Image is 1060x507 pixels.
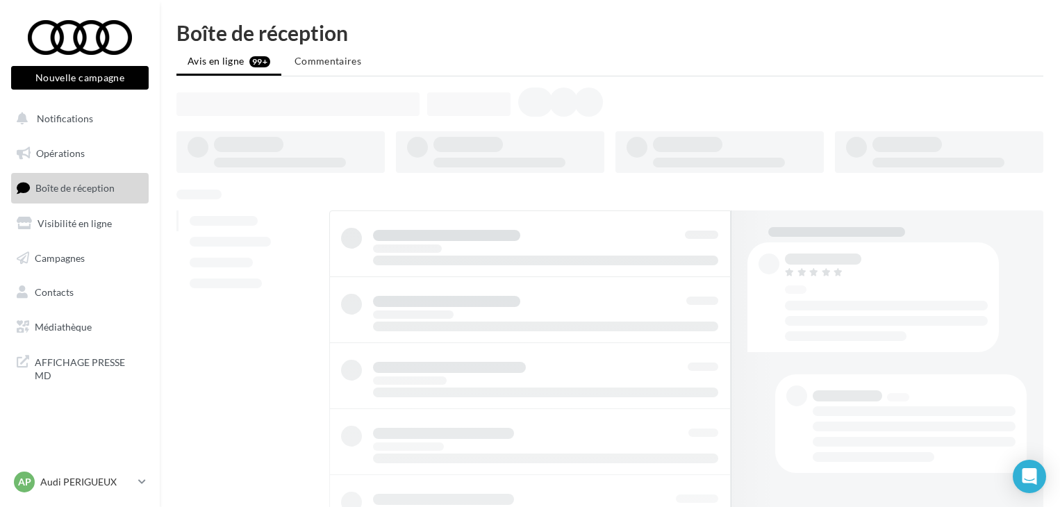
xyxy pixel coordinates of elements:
[11,66,149,90] button: Nouvelle campagne
[8,244,151,273] a: Campagnes
[8,347,151,388] a: AFFICHAGE PRESSE MD
[40,475,133,489] p: Audi PERIGUEUX
[8,104,146,133] button: Notifications
[8,313,151,342] a: Médiathèque
[1013,460,1046,493] div: Open Intercom Messenger
[8,209,151,238] a: Visibilité en ligne
[37,113,93,124] span: Notifications
[35,321,92,333] span: Médiathèque
[8,139,151,168] a: Opérations
[35,182,115,194] span: Boîte de réception
[176,22,1043,43] div: Boîte de réception
[35,251,85,263] span: Campagnes
[36,147,85,159] span: Opérations
[35,353,143,383] span: AFFICHAGE PRESSE MD
[295,55,361,67] span: Commentaires
[11,469,149,495] a: AP Audi PERIGUEUX
[38,217,112,229] span: Visibilité en ligne
[18,475,31,489] span: AP
[35,286,74,298] span: Contacts
[8,173,151,203] a: Boîte de réception
[8,278,151,307] a: Contacts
